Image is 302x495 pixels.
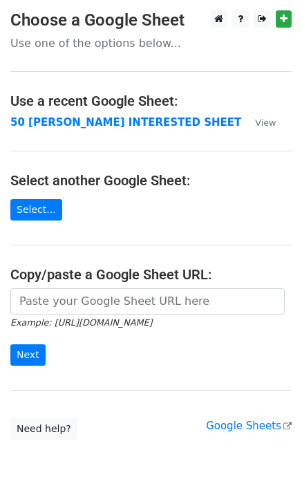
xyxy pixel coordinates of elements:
[241,116,276,129] a: View
[206,420,292,432] a: Google Sheets
[10,116,241,129] a: 50 [PERSON_NAME] INTERESTED SHEET
[10,36,292,50] p: Use one of the options below...
[10,172,292,189] h4: Select another Google Sheet:
[10,10,292,30] h3: Choose a Google Sheet
[10,344,46,366] input: Next
[10,266,292,283] h4: Copy/paste a Google Sheet URL:
[10,288,285,315] input: Paste your Google Sheet URL here
[10,199,62,221] a: Select...
[10,93,292,109] h4: Use a recent Google Sheet:
[10,418,77,440] a: Need help?
[10,317,152,328] small: Example: [URL][DOMAIN_NAME]
[255,118,276,128] small: View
